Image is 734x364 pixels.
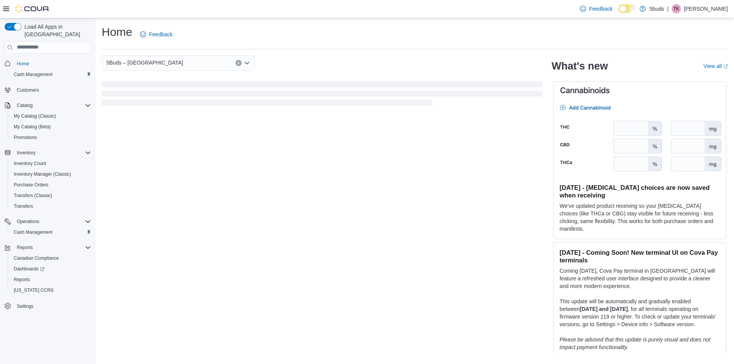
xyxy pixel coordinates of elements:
[11,70,91,79] span: Cash Management
[17,218,39,225] span: Operations
[560,249,720,264] h3: [DATE] - Coming Soon! New terminal UI on Cova Pay terminals
[11,264,47,273] a: Dashboards
[14,59,91,68] span: Home
[14,101,36,110] button: Catalog
[17,150,36,156] span: Inventory
[17,87,39,93] span: Customers
[560,267,720,290] p: Coming [DATE], Cova Pay terminal in [GEOGRAPHIC_DATA] will feature a refreshed user interface des...
[8,227,94,238] button: Cash Management
[2,216,94,227] button: Operations
[235,60,242,66] button: Clear input
[11,133,91,142] span: Promotions
[14,171,71,177] span: Inventory Manager (Classic)
[560,336,711,350] em: Please be advised that this update is purely visual and does not impact payment functionality.
[8,190,94,201] button: Transfers (Classic)
[2,300,94,311] button: Settings
[11,112,59,121] a: My Catalog (Classic)
[14,85,91,95] span: Customers
[5,55,91,332] nav: Complex example
[703,63,728,69] a: View allExternal link
[14,287,54,293] span: [US_STATE] CCRS
[11,264,91,273] span: Dashboards
[11,275,91,284] span: Reports
[8,180,94,190] button: Purchase Orders
[684,4,728,13] p: [PERSON_NAME]
[17,244,33,251] span: Reports
[14,124,51,130] span: My Catalog (Beta)
[11,191,55,200] a: Transfers (Classic)
[8,201,94,212] button: Transfers
[11,254,62,263] a: Canadian Compliance
[14,134,37,141] span: Promotions
[11,202,36,211] a: Transfers
[11,122,54,131] a: My Catalog (Beta)
[244,60,250,66] button: Open list of options
[8,253,94,264] button: Canadian Compliance
[552,60,608,72] h2: What's new
[14,243,91,252] span: Reports
[11,228,91,237] span: Cash Management
[11,170,91,179] span: Inventory Manager (Classic)
[14,301,91,311] span: Settings
[17,303,33,309] span: Settings
[11,159,49,168] a: Inventory Count
[17,102,32,108] span: Catalog
[2,242,94,253] button: Reports
[11,275,33,284] a: Reports
[14,71,52,78] span: Cash Management
[8,274,94,285] button: Reports
[2,84,94,95] button: Customers
[11,228,55,237] a: Cash Management
[14,217,42,226] button: Operations
[14,277,30,283] span: Reports
[8,169,94,180] button: Inventory Manager (Classic)
[11,159,91,168] span: Inventory Count
[723,64,728,69] svg: External link
[2,58,94,69] button: Home
[8,285,94,296] button: [US_STATE] CCRS
[15,5,50,13] img: Cova
[2,147,94,158] button: Inventory
[8,121,94,132] button: My Catalog (Beta)
[14,203,33,209] span: Transfers
[14,59,32,68] a: Home
[560,184,720,199] h3: [DATE] - [MEDICAL_DATA] choices are now saved when receiving
[11,180,52,189] a: Purchase Orders
[672,4,681,13] div: Toni Kytwayhat
[8,264,94,274] a: Dashboards
[11,170,74,179] a: Inventory Manager (Classic)
[577,1,615,16] a: Feedback
[11,286,91,295] span: Washington CCRS
[14,302,36,311] a: Settings
[8,132,94,143] button: Promotions
[8,69,94,80] button: Cash Management
[8,111,94,121] button: My Catalog (Classic)
[14,255,59,261] span: Canadian Compliance
[137,27,175,42] a: Feedback
[580,306,628,312] strong: [DATE] and [DATE]
[673,4,679,13] span: TK
[17,61,29,67] span: Home
[11,70,55,79] a: Cash Management
[21,23,91,38] span: Load All Apps in [GEOGRAPHIC_DATA]
[560,202,720,233] p: We've updated product receiving so your [MEDICAL_DATA] choices (like THCa or CBG) stay visible fo...
[14,86,42,95] a: Customers
[14,193,52,199] span: Transfers (Classic)
[11,202,91,211] span: Transfers
[589,5,612,13] span: Feedback
[667,4,669,13] p: |
[14,266,44,272] span: Dashboards
[8,158,94,169] button: Inventory Count
[11,191,91,200] span: Transfers (Classic)
[149,31,172,38] span: Feedback
[102,83,542,107] span: Loading
[11,180,91,189] span: Purchase Orders
[11,286,57,295] a: [US_STATE] CCRS
[619,5,636,13] input: Dark Mode
[102,24,132,40] h1: Home
[14,148,39,157] button: Inventory
[14,182,49,188] span: Purchase Orders
[11,254,91,263] span: Canadian Compliance
[14,101,91,110] span: Catalog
